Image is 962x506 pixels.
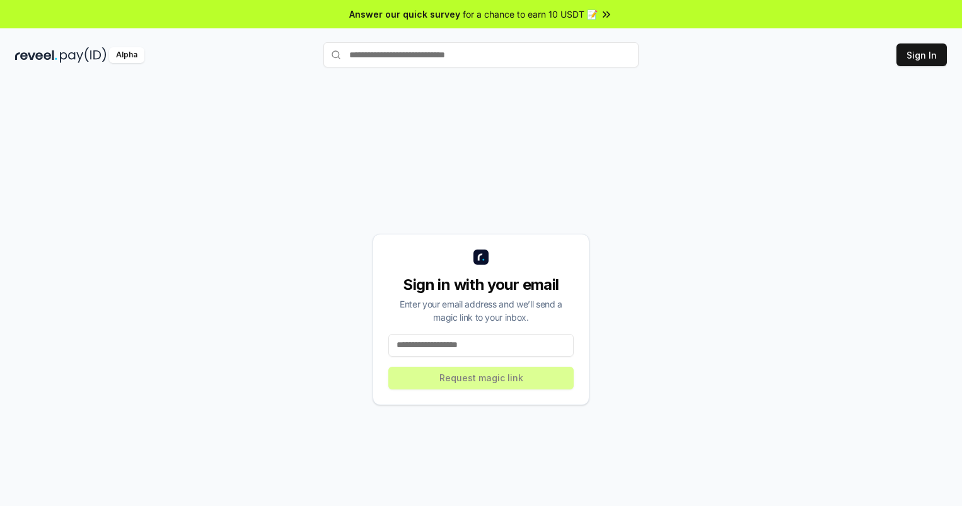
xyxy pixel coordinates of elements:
img: logo_small [473,250,489,265]
span: for a chance to earn 10 USDT 📝 [463,8,598,21]
div: Sign in with your email [388,275,574,295]
img: reveel_dark [15,47,57,63]
div: Alpha [109,47,144,63]
button: Sign In [896,43,947,66]
span: Answer our quick survey [349,8,460,21]
img: pay_id [60,47,107,63]
div: Enter your email address and we’ll send a magic link to your inbox. [388,297,574,324]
